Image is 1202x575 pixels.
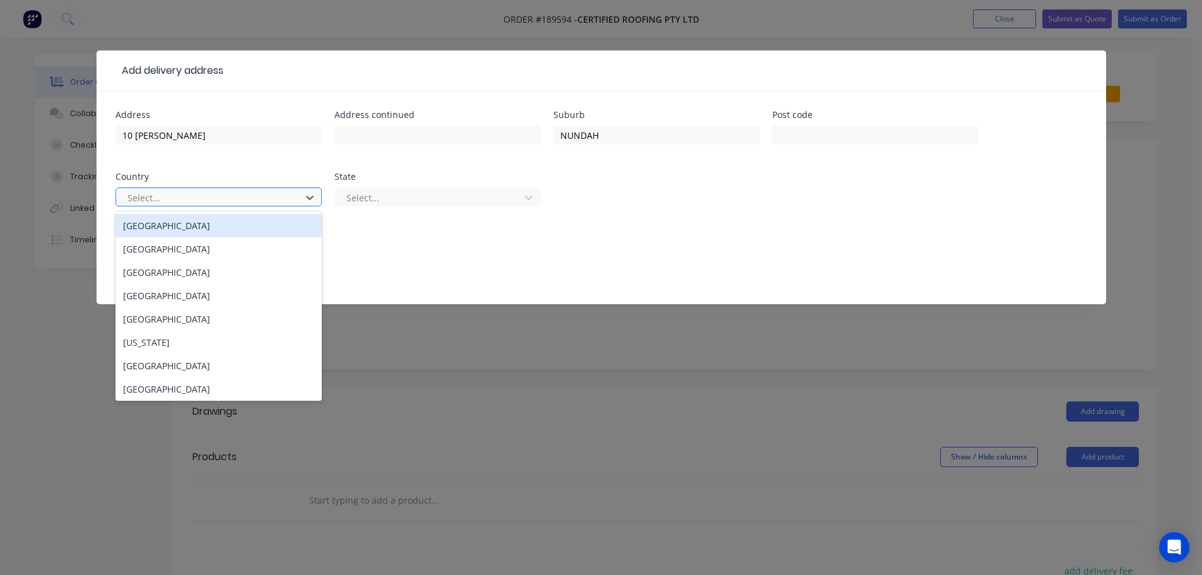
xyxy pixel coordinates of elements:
div: Open Intercom Messenger [1159,532,1189,562]
div: [GEOGRAPHIC_DATA] [115,237,322,261]
div: Add delivery address [115,63,223,78]
div: Address [115,110,322,119]
div: [GEOGRAPHIC_DATA] [115,377,322,401]
div: [GEOGRAPHIC_DATA] [115,214,322,237]
div: Suburb [553,110,760,119]
div: Address continued [334,110,541,119]
div: [GEOGRAPHIC_DATA] [115,261,322,284]
div: Country [115,172,322,181]
div: Post code [772,110,979,119]
div: State [334,172,541,181]
div: [GEOGRAPHIC_DATA] [115,354,322,377]
div: [GEOGRAPHIC_DATA] [115,284,322,307]
div: [GEOGRAPHIC_DATA] [115,307,322,331]
div: [US_STATE] [115,331,322,354]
